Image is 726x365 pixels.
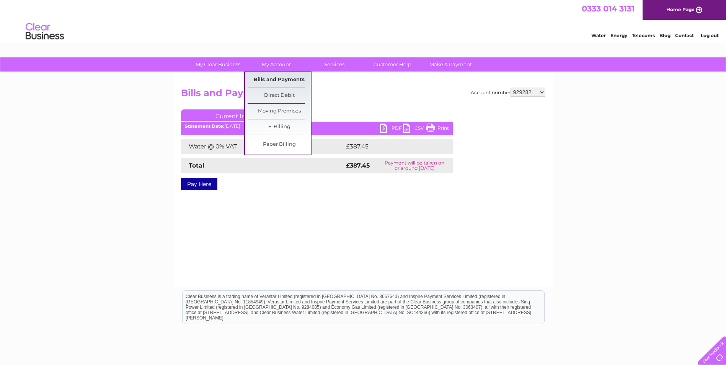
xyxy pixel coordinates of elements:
a: Pay Here [181,178,217,190]
b: Statement Date: [185,123,224,129]
a: Make A Payment [419,57,482,72]
a: Blog [659,33,671,38]
a: Print [426,124,449,135]
a: My Clear Business [186,57,250,72]
img: logo.png [25,20,64,43]
a: Water [591,33,606,38]
div: Account number [471,88,545,97]
a: CSV [403,124,426,135]
div: Clear Business is a trading name of Verastar Limited (registered in [GEOGRAPHIC_DATA] No. 3667643... [183,4,544,37]
div: [DATE] [181,124,453,129]
td: £387.45 [344,139,439,154]
a: Telecoms [632,33,655,38]
strong: Total [189,162,204,169]
td: Payment will be taken on or around [DATE] [377,158,452,173]
a: Moving Premises [248,104,311,119]
a: My Account [245,57,308,72]
a: Paper Billing [248,137,311,152]
a: Energy [610,33,627,38]
h2: Bills and Payments [181,88,545,102]
a: Services [303,57,366,72]
a: 0333 014 3131 [582,4,635,13]
a: Log out [701,33,719,38]
a: Contact [675,33,694,38]
a: Direct Debit [248,88,311,103]
a: PDF [380,124,403,135]
a: Current Invoice [181,109,296,121]
td: Water @ 0% VAT [181,139,344,154]
strong: £387.45 [346,162,370,169]
a: E-Billing [248,119,311,135]
a: Bills and Payments [248,72,311,88]
a: Customer Help [361,57,424,72]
